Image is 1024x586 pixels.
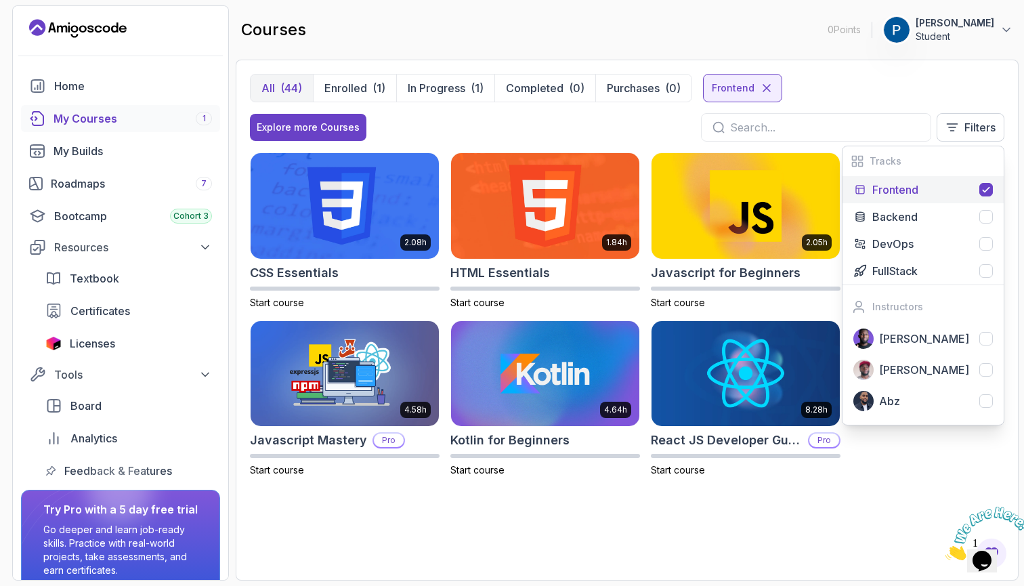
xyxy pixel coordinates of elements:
[651,431,803,450] h2: React JS Developer Guide
[879,331,969,347] p: [PERSON_NAME]
[5,5,89,59] img: Chat attention grabber
[280,80,302,96] div: (44)
[250,431,367,450] h2: Javascript Mastery
[374,434,404,447] p: Pro
[872,236,914,252] p: DevOps
[853,391,874,411] img: instructor img
[250,297,304,308] span: Start course
[450,431,570,450] h2: Kotlin for Beginners
[21,72,220,100] a: home
[21,235,220,259] button: Resources
[54,367,212,383] div: Tools
[54,78,212,94] div: Home
[870,154,901,168] h2: Tracks
[202,113,206,124] span: 1
[872,300,923,314] h2: Instructors
[54,239,212,255] div: Resources
[651,264,801,282] h2: Javascript for Beginners
[494,75,595,102] button: Completed(0)
[21,170,220,197] a: roadmaps
[43,523,198,577] p: Go deeper and learn job-ready skills. Practice with real-world projects, take assessments, and ea...
[21,138,220,165] a: builds
[842,176,1004,203] button: Frontend
[872,182,918,198] p: Frontend
[842,230,1004,257] button: DevOps
[70,398,102,414] span: Board
[451,153,639,259] img: HTML Essentials card
[45,337,62,350] img: jetbrains icon
[404,237,427,248] p: 2.08h
[21,362,220,387] button: Tools
[70,335,115,352] span: Licenses
[450,297,505,308] span: Start course
[251,75,313,102] button: All(44)
[54,208,212,224] div: Bootcamp
[404,404,427,415] p: 4.58h
[21,203,220,230] a: bootcamp
[651,297,705,308] span: Start course
[853,360,874,380] img: instructor img
[37,297,220,325] a: certificates
[450,264,550,282] h2: HTML Essentials
[450,464,505,476] span: Start course
[257,121,360,134] div: Explore more Courses
[201,178,207,189] span: 7
[471,80,484,96] div: (1)
[665,80,681,96] div: (0)
[51,175,212,192] div: Roadmaps
[964,119,996,135] p: Filters
[604,404,627,415] p: 4.64h
[940,501,1024,566] iframe: chat widget
[37,265,220,292] a: textbook
[29,18,127,39] a: Landing page
[313,75,396,102] button: Enrolled(1)
[37,330,220,357] a: licenses
[712,81,754,95] p: Frontend
[506,80,563,96] p: Completed
[595,75,691,102] button: Purchases(0)
[37,457,220,484] a: feedback
[606,237,627,248] p: 1.84h
[408,80,465,96] p: In Progress
[805,404,828,415] p: 8.28h
[842,257,1004,285] button: FullStack
[842,385,1004,417] button: instructor imgAbz
[607,80,660,96] p: Purchases
[828,23,861,37] p: 0 Points
[250,264,339,282] h2: CSS Essentials
[37,425,220,452] a: analytics
[70,270,119,287] span: Textbook
[250,464,304,476] span: Start course
[872,209,918,225] p: Backend
[569,80,584,96] div: (0)
[70,430,117,446] span: Analytics
[70,303,130,319] span: Certificates
[37,392,220,419] a: board
[251,153,439,259] img: CSS Essentials card
[324,80,367,96] p: Enrolled
[261,80,275,96] p: All
[64,463,172,479] span: Feedback & Features
[916,16,994,30] p: [PERSON_NAME]
[809,434,839,447] p: Pro
[251,321,439,427] img: Javascript Mastery card
[842,323,1004,354] button: instructor img[PERSON_NAME]
[806,237,828,248] p: 2.05h
[883,16,1013,43] button: user profile image[PERSON_NAME]Student
[21,105,220,132] a: courses
[937,113,1004,142] button: Filters
[879,393,900,409] p: Abz
[842,354,1004,385] button: instructor img[PERSON_NAME]
[842,203,1004,230] button: Backend
[916,30,994,43] p: Student
[884,17,910,43] img: user profile image
[451,321,639,427] img: Kotlin for Beginners card
[396,75,494,102] button: In Progress(1)
[853,329,874,349] img: instructor img
[879,362,969,378] p: [PERSON_NAME]
[250,114,366,141] a: Explore more Courses
[241,19,306,41] h2: courses
[54,110,212,127] div: My Courses
[652,153,840,259] img: Javascript for Beginners card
